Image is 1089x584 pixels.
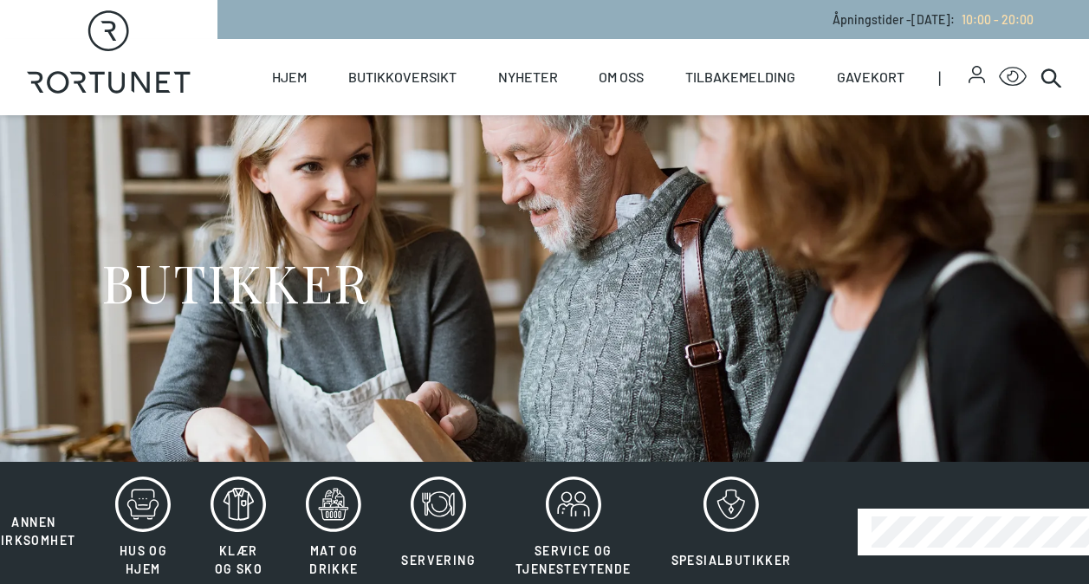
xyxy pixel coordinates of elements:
[671,553,792,568] span: Spesialbutikker
[999,63,1027,91] button: Open Accessibility Menu
[837,39,904,115] a: Gavekort
[348,39,457,115] a: Butikkoversikt
[120,543,167,576] span: Hus og hjem
[938,39,969,115] span: |
[833,10,1034,29] p: Åpningstider - [DATE] :
[401,553,476,568] span: Servering
[215,543,263,576] span: Klær og sko
[498,39,558,115] a: Nyheter
[685,39,795,115] a: Tilbakemelding
[955,12,1034,27] a: 10:00 - 20:00
[515,543,632,576] span: Service og tjenesteytende
[599,39,644,115] a: Om oss
[309,543,358,576] span: Mat og drikke
[101,250,369,315] h1: BUTIKKER
[962,12,1034,27] span: 10:00 - 20:00
[272,39,307,115] a: Hjem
